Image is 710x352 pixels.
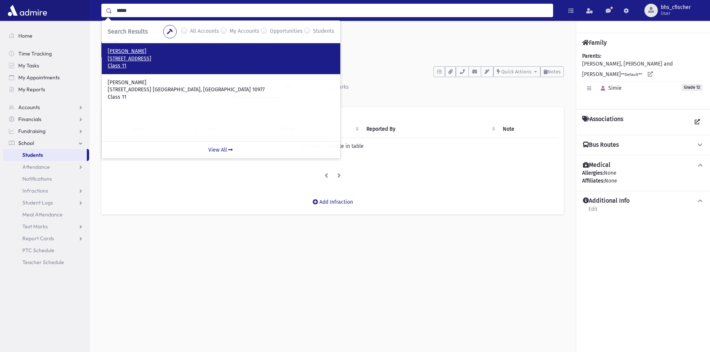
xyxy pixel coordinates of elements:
a: Student Logs [3,197,89,209]
p: [STREET_ADDRESS] [108,55,334,63]
p: [STREET_ADDRESS] [GEOGRAPHIC_DATA], [GEOGRAPHIC_DATA] 10977 [108,86,334,93]
p: [PERSON_NAME] [108,79,334,86]
a: Report Cards [3,232,89,244]
h4: Family [582,39,607,46]
button: Notes [540,66,564,77]
span: Search Results [108,28,148,35]
input: Search [112,4,553,17]
span: My Appointments [18,74,60,81]
label: All Accounts [190,27,219,36]
span: Attendance [22,164,50,170]
div: S [101,41,119,58]
button: Additional Info [582,197,704,205]
th: Note [498,121,558,138]
h4: Associations [582,115,623,129]
a: Accounts [3,101,89,113]
span: Infractions [22,187,48,194]
span: Accounts [18,104,40,111]
span: Notifications [22,175,52,182]
button: Medical [582,161,704,169]
p: Class 11 [108,62,334,70]
span: Teacher Schedule [22,259,64,266]
span: bhs_cfischer [661,4,691,10]
a: My Appointments [3,72,89,83]
span: My Reports [18,86,45,93]
button: Bus Routes [582,141,704,149]
a: My Tasks [3,60,89,72]
span: Financials [18,116,41,123]
label: My Accounts [230,27,259,36]
span: Student Logs [22,199,53,206]
a: Students [101,31,128,37]
a: Meal Attendance [3,209,89,221]
a: Activity [101,77,138,98]
div: [PERSON_NAME], [PERSON_NAME] and [PERSON_NAME] [582,52,704,103]
b: Affiliates: [582,178,605,184]
h4: Bus Routes [583,141,619,149]
img: AdmirePro [6,3,49,18]
h4: Additional Info [583,197,629,205]
span: PTC Schedule [22,247,54,254]
label: Students [313,27,334,36]
span: My Tasks [18,62,39,69]
a: Teacher Schedule [3,256,89,268]
a: Home [3,30,89,42]
a: Financials [3,113,89,125]
h1: [PERSON_NAME] (12) [127,41,564,53]
a: Attendance [3,161,89,173]
p: Class 11 [108,93,334,101]
span: School [18,140,34,146]
a: [PERSON_NAME] [STREET_ADDRESS] Class 11 [108,48,334,70]
span: User [661,10,691,16]
a: Notifications [3,173,89,185]
a: My Reports [3,83,89,95]
a: PTC Schedule [3,244,89,256]
div: None [582,169,704,185]
a: School [3,137,89,149]
div: Marks [333,84,349,90]
th: Reported By: activate to sort column ascending [362,121,498,138]
a: Test Marks [3,221,89,232]
a: View All [102,141,340,158]
span: Grade 12 [682,84,703,91]
div: None [582,177,704,185]
a: View all Associations [691,115,704,129]
span: Students [22,152,43,158]
button: Add Infraction [308,195,358,209]
p: [PERSON_NAME] [108,48,334,55]
span: Report Cards [22,235,54,242]
span: Test Marks [22,223,48,230]
span: Time Tracking [18,50,52,57]
b: Allergies: [582,170,604,176]
button: Quick Actions [493,66,540,77]
h4: Medical [583,161,610,169]
span: Quick Actions [501,69,531,74]
span: Simie [597,85,622,91]
nav: breadcrumb [101,30,128,41]
span: Notes [548,69,561,74]
a: Edit [588,205,598,218]
h6: 191 [PERSON_NAME] [GEOGRAPHIC_DATA] [127,56,564,63]
a: Fundraising [3,125,89,137]
a: Students [3,149,87,161]
span: Fundraising [18,128,45,134]
a: Infractions [3,185,89,197]
label: Opportunities [270,27,303,36]
a: [PERSON_NAME] [STREET_ADDRESS] [GEOGRAPHIC_DATA], [GEOGRAPHIC_DATA] 10977 Class 11 [108,79,334,101]
span: Meal Attendance [22,211,63,218]
span: Home [18,32,32,39]
a: Time Tracking [3,48,89,60]
b: Parents: [582,53,601,59]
